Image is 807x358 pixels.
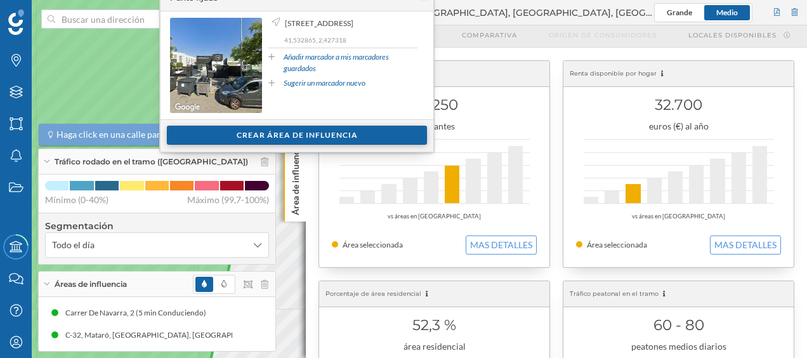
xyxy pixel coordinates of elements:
[716,8,738,17] span: Medio
[65,329,347,341] div: C-32, Mataró, [GEOGRAPHIC_DATA], [GEOGRAPHIC_DATA] (5 min Conduciendo)
[45,194,108,206] span: Mínimo (0-40%)
[52,239,95,251] span: Todo el día
[56,128,235,141] span: Haga click en una calle para analizar el tráfico
[576,210,781,223] div: vs áreas en [GEOGRAPHIC_DATA]
[576,313,781,337] h1: 60 - 80
[187,194,269,206] span: Máximo (99,7-100%)
[170,18,262,113] img: streetview
[65,307,213,319] div: Carrer De Navarra, 2 (5 min Conduciendo)
[576,340,781,353] div: peatones medios diarios
[319,281,549,307] div: Porcentaje de área residencial
[710,235,781,255] button: MAS DETALLES
[289,138,302,215] p: Área de influencia
[332,340,537,353] div: área residencial
[343,240,403,249] span: Área seleccionada
[576,93,781,117] h1: 32.700
[549,30,657,40] span: Origen de consumidores
[587,240,647,249] span: Área seleccionada
[25,9,70,20] span: Soporte
[285,18,353,29] span: [STREET_ADDRESS]
[576,120,781,133] div: euros (€) al año
[55,279,127,290] span: Áreas de influencia
[45,220,269,232] h4: Segmentación
[563,281,794,307] div: Tráfico peatonal en el tramo
[466,235,537,255] button: MAS DETALLES
[563,61,794,87] div: Renta disponible por hogar
[667,8,692,17] span: Grande
[312,6,654,19] span: Alrededores de C-32, [GEOGRAPHIC_DATA], [GEOGRAPHIC_DATA], [GEOGRAPHIC_DATA]
[284,77,365,89] a: Sugerir un marcador nuevo
[55,156,248,168] span: Tráfico rodado en el tramo ([GEOGRAPHIC_DATA])
[462,30,517,40] span: Comparativa
[284,51,417,74] a: Añadir marcador a mis marcadores guardados
[284,36,417,44] p: 41,532865, 2,427318
[688,30,777,40] span: Locales disponibles
[332,210,537,223] div: vs áreas en [GEOGRAPHIC_DATA]
[8,10,24,35] img: Geoblink Logo
[332,313,537,337] h1: 52,3 %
